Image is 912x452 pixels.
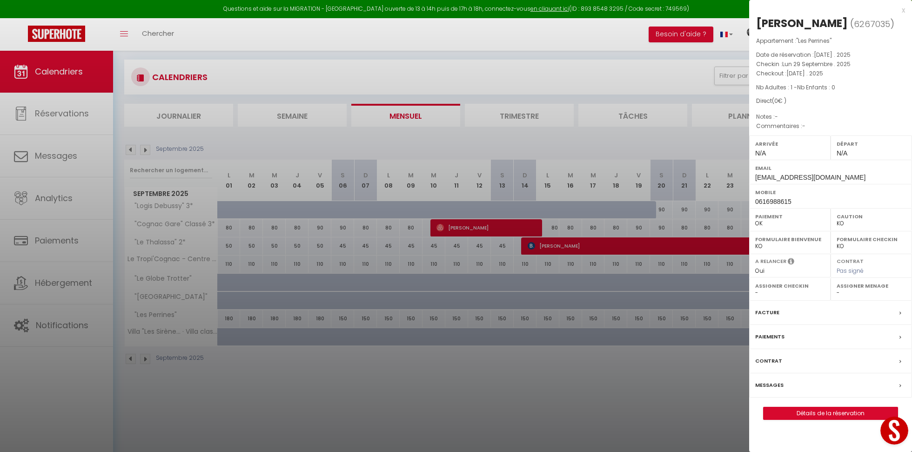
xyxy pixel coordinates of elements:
label: Mobile [755,188,906,197]
span: N/A [755,149,766,157]
label: Départ [837,139,906,148]
span: [DATE] . 2025 [814,51,851,59]
label: Assigner Menage [837,281,906,290]
span: Nb Adultes : 1 - [756,83,835,91]
div: Direct [756,97,905,106]
label: A relancer [755,257,786,265]
span: 0 [774,97,778,105]
span: Pas signé [837,267,864,275]
span: [EMAIL_ADDRESS][DOMAIN_NAME] [755,174,865,181]
p: Appartement : [756,36,905,46]
p: Notes : [756,112,905,121]
p: Checkout : [756,69,905,78]
label: Paiement [755,212,825,221]
label: Contrat [755,356,782,366]
label: Formulaire Bienvenue [755,235,825,244]
label: Facture [755,308,779,317]
span: Lun 29 Septembre . 2025 [782,60,851,68]
label: Arrivée [755,139,825,148]
label: Paiements [755,332,785,342]
span: 6267035 [854,18,890,30]
label: Formulaire Checkin [837,235,906,244]
p: Date de réservation : [756,50,905,60]
p: Checkin : [756,60,905,69]
div: x [749,5,905,16]
label: Messages [755,380,784,390]
label: Caution [837,212,906,221]
span: "Les Perrines" [796,37,832,45]
label: Email [755,163,906,173]
div: [PERSON_NAME] [756,16,848,31]
span: [DATE] . 2025 [786,69,823,77]
iframe: LiveChat chat widget [873,413,912,452]
label: Contrat [837,257,864,263]
span: Nb Enfants : 0 [797,83,835,91]
span: ( ) [850,17,894,30]
p: Commentaires : [756,121,905,131]
span: ( € ) [772,97,786,105]
label: Assigner Checkin [755,281,825,290]
span: N/A [837,149,847,157]
span: - [775,113,778,121]
button: Détails de la réservation [763,407,898,420]
span: 0616988615 [755,198,791,205]
span: - [802,122,805,130]
a: Détails de la réservation [764,407,898,419]
i: Sélectionner OUI si vous souhaiter envoyer les séquences de messages post-checkout [788,257,794,268]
